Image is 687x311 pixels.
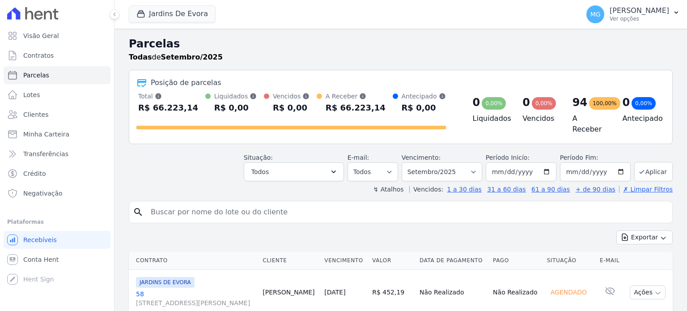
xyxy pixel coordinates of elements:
div: 94 [572,95,587,110]
a: Negativação [4,184,110,202]
a: 58[STREET_ADDRESS][PERSON_NAME] [136,290,255,307]
a: Conta Hent [4,251,110,268]
span: Recebíveis [23,235,57,244]
button: Jardins De Evora [129,5,216,22]
div: R$ 66.223,14 [138,101,198,115]
th: Valor [369,251,416,270]
a: [DATE] [324,289,345,296]
div: Antecipado [402,92,446,101]
h4: Vencidos [522,113,558,124]
h4: Antecipado [622,113,658,124]
span: Transferências [23,149,68,158]
a: Clientes [4,106,110,124]
div: Liquidados [214,92,257,101]
div: 0 [473,95,480,110]
div: Agendado [547,286,590,298]
span: Todos [251,166,269,177]
button: Aplicar [634,162,673,181]
span: Visão Geral [23,31,59,40]
p: Ver opções [610,15,669,22]
a: Lotes [4,86,110,104]
span: Conta Hent [23,255,59,264]
p: [PERSON_NAME] [610,6,669,15]
div: Plataformas [7,217,107,227]
th: Data de Pagamento [416,251,489,270]
a: Recebíveis [4,231,110,249]
span: Crédito [23,169,46,178]
div: 0,00% [482,97,506,110]
span: Minha Carteira [23,130,69,139]
th: Vencimento [321,251,369,270]
h2: Parcelas [129,36,673,52]
div: R$ 0,00 [273,101,310,115]
label: Vencidos: [409,186,443,193]
label: Período Inicío: [486,154,530,161]
div: Posição de parcelas [151,77,221,88]
div: 0,00% [532,97,556,110]
div: R$ 0,00 [214,101,257,115]
a: 1 a 30 dias [447,186,482,193]
th: Contrato [129,251,259,270]
span: MG [590,11,601,17]
button: Todos [244,162,344,181]
a: 61 a 90 dias [531,186,570,193]
th: Cliente [259,251,321,270]
p: de [129,52,223,63]
label: Período Fim: [560,153,631,162]
label: Situação: [244,154,273,161]
strong: Setembro/2025 [161,53,223,61]
div: Total [138,92,198,101]
th: E-mail [596,251,624,270]
label: ↯ Atalhos [373,186,403,193]
h4: Liquidados [473,113,509,124]
input: Buscar por nome do lote ou do cliente [145,203,669,221]
span: [STREET_ADDRESS][PERSON_NAME] [136,298,255,307]
a: Minha Carteira [4,125,110,143]
div: 0 [522,95,530,110]
div: R$ 0,00 [402,101,446,115]
a: ✗ Limpar Filtros [619,186,673,193]
span: Parcelas [23,71,49,80]
button: MG [PERSON_NAME] Ver opções [579,2,687,27]
button: Exportar [616,230,673,244]
a: Parcelas [4,66,110,84]
span: Lotes [23,90,40,99]
th: Situação [543,251,596,270]
th: Pago [489,251,543,270]
a: Contratos [4,47,110,64]
label: Vencimento: [402,154,441,161]
a: Visão Geral [4,27,110,45]
span: Clientes [23,110,48,119]
label: E-mail: [348,154,369,161]
span: Contratos [23,51,54,60]
div: R$ 66.223,14 [326,101,386,115]
div: 0,00% [632,97,656,110]
a: Transferências [4,145,110,163]
span: Negativação [23,189,63,198]
div: Vencidos [273,92,310,101]
a: 31 a 60 dias [487,186,526,193]
div: 0 [622,95,630,110]
div: A Receber [326,92,386,101]
h4: A Receber [572,113,608,135]
div: 100,00% [589,97,620,110]
a: Crédito [4,165,110,183]
a: + de 90 dias [576,186,615,193]
i: search [133,207,144,217]
strong: Todas [129,53,152,61]
button: Ações [630,285,666,299]
span: JARDINS DE EVORA [136,277,195,288]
